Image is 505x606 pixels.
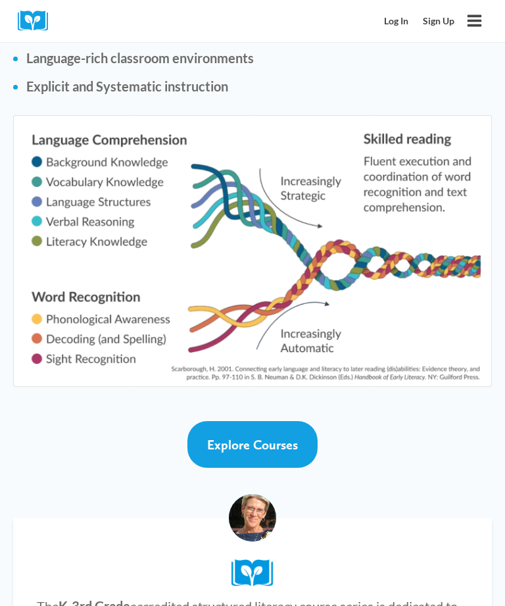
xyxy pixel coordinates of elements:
[26,78,228,94] strong: Explicit and Systematic instruction
[416,9,462,34] a: Sign Up
[377,9,462,34] nav: Secondary Mobile Navigation
[26,50,254,66] strong: Language-rich classroom environments
[18,11,57,31] img: Cox Campus
[207,437,298,453] span: Explore Courses
[377,9,416,34] a: Log In
[13,115,492,387] img: Diagram of Scarborough's Rope
[462,8,487,34] button: Open menu
[187,421,318,468] a: Explore Courses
